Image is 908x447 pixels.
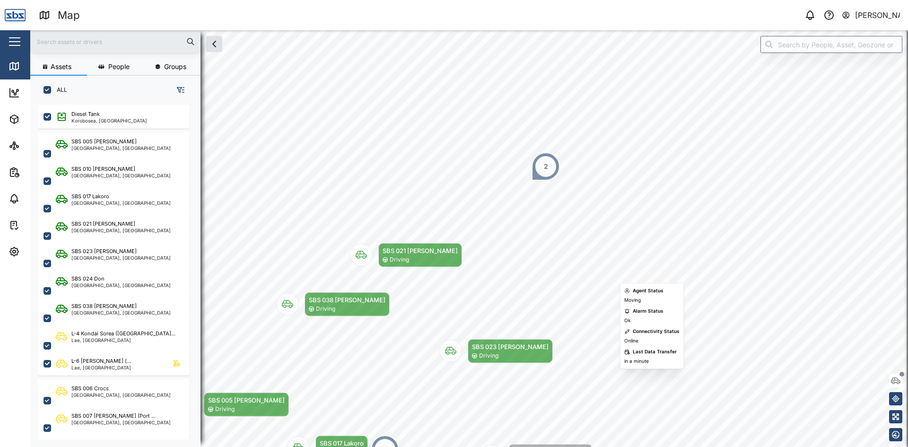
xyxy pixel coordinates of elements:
[71,247,137,255] div: SBS 023 [PERSON_NAME]
[390,255,409,264] div: Driving
[479,351,498,360] div: Driving
[309,295,385,305] div: SBS 038 [PERSON_NAME]
[71,330,175,338] div: L-4 Kondai Sorea ([GEOGRAPHIC_DATA]...
[472,342,549,351] div: SBS 023 [PERSON_NAME]
[25,88,67,98] div: Dashboard
[36,35,195,49] input: Search assets or drivers
[383,246,458,255] div: SBS 021 [PERSON_NAME]
[25,140,47,151] div: Sites
[71,165,135,173] div: SBS 010 [PERSON_NAME]
[71,220,135,228] div: SBS 021 [PERSON_NAME]
[215,405,235,414] div: Driving
[58,7,80,24] div: Map
[855,9,900,21] div: [PERSON_NAME]
[164,63,186,70] span: Groups
[175,393,289,417] div: Map marker
[71,146,171,150] div: [GEOGRAPHIC_DATA], [GEOGRAPHIC_DATA]
[71,228,171,233] div: [GEOGRAPHIC_DATA], [GEOGRAPHIC_DATA]
[276,292,390,316] div: Map marker
[624,297,641,304] div: Moving
[5,5,26,26] img: Main Logo
[71,357,131,365] div: L-6 [PERSON_NAME] (...
[439,339,553,363] div: Map marker
[71,385,109,393] div: SBS 006 Crocs
[633,287,664,295] div: Agent Status
[760,36,902,53] input: Search by People, Asset, Geozone or Place
[71,110,100,118] div: Diesel Tank
[71,365,131,370] div: Lae, [GEOGRAPHIC_DATA]
[624,317,630,324] div: Ok
[71,275,105,283] div: SBS 024 Don
[633,307,664,315] div: Alarm Status
[71,201,171,205] div: [GEOGRAPHIC_DATA], [GEOGRAPHIC_DATA]
[532,152,560,181] div: Map marker
[71,283,171,288] div: [GEOGRAPHIC_DATA], [GEOGRAPHIC_DATA]
[51,86,67,94] label: ALL
[71,302,137,310] div: SBS 038 [PERSON_NAME]
[71,338,175,342] div: Lae, [GEOGRAPHIC_DATA]
[841,9,900,22] button: [PERSON_NAME]
[633,348,677,356] div: Last Data Transfer
[624,358,649,365] div: in a minute
[544,161,548,172] div: 2
[25,193,54,204] div: Alarms
[51,63,71,70] span: Assets
[71,173,171,178] div: [GEOGRAPHIC_DATA], [GEOGRAPHIC_DATA]
[71,420,171,425] div: [GEOGRAPHIC_DATA], [GEOGRAPHIC_DATA]
[71,118,147,123] div: Korobosea, [GEOGRAPHIC_DATA]
[71,412,156,420] div: SBS 007 [PERSON_NAME] (Port ...
[71,393,171,397] div: [GEOGRAPHIC_DATA], [GEOGRAPHIC_DATA]
[25,61,46,71] div: Map
[38,101,200,439] div: grid
[25,220,51,230] div: Tasks
[71,193,109,201] div: SBS 017 Lakoro
[25,246,58,257] div: Settings
[633,328,680,335] div: Connectivity Status
[208,395,285,405] div: SBS 005 [PERSON_NAME]
[316,305,335,314] div: Driving
[71,138,137,146] div: SBS 005 [PERSON_NAME]
[30,30,908,447] canvas: Map
[624,337,638,345] div: Online
[350,243,462,267] div: Map marker
[25,114,54,124] div: Assets
[71,310,171,315] div: [GEOGRAPHIC_DATA], [GEOGRAPHIC_DATA]
[108,63,130,70] span: People
[25,167,57,177] div: Reports
[71,255,171,260] div: [GEOGRAPHIC_DATA], [GEOGRAPHIC_DATA]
